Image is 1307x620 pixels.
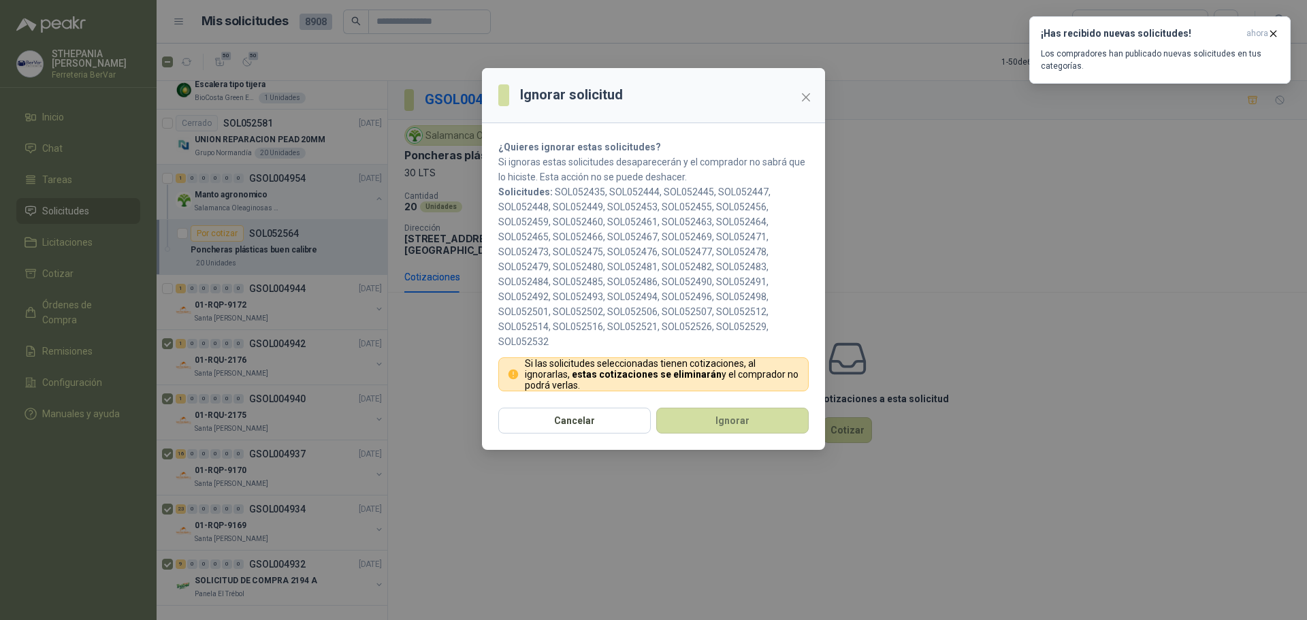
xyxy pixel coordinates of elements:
h3: Ignorar solicitud [520,84,623,105]
button: Close [795,86,817,108]
span: close [801,92,811,103]
p: Si ignoras estas solicitudes desaparecerán y el comprador no sabrá que lo hiciste. Esta acción no... [498,154,809,184]
button: Cancelar [498,408,651,434]
button: Ignorar [656,408,809,434]
strong: estas cotizaciones se eliminarán [572,369,722,380]
p: SOL052435, SOL052444, SOL052445, SOL052447, SOL052448, SOL052449, SOL052453, SOL052455, SOL052456... [498,184,809,349]
b: Solicitudes: [498,186,553,197]
p: Si las solicitudes seleccionadas tienen cotizaciones, al ignorarlas, y el comprador no podrá verlas. [525,358,801,391]
strong: ¿Quieres ignorar estas solicitudes? [498,142,661,152]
